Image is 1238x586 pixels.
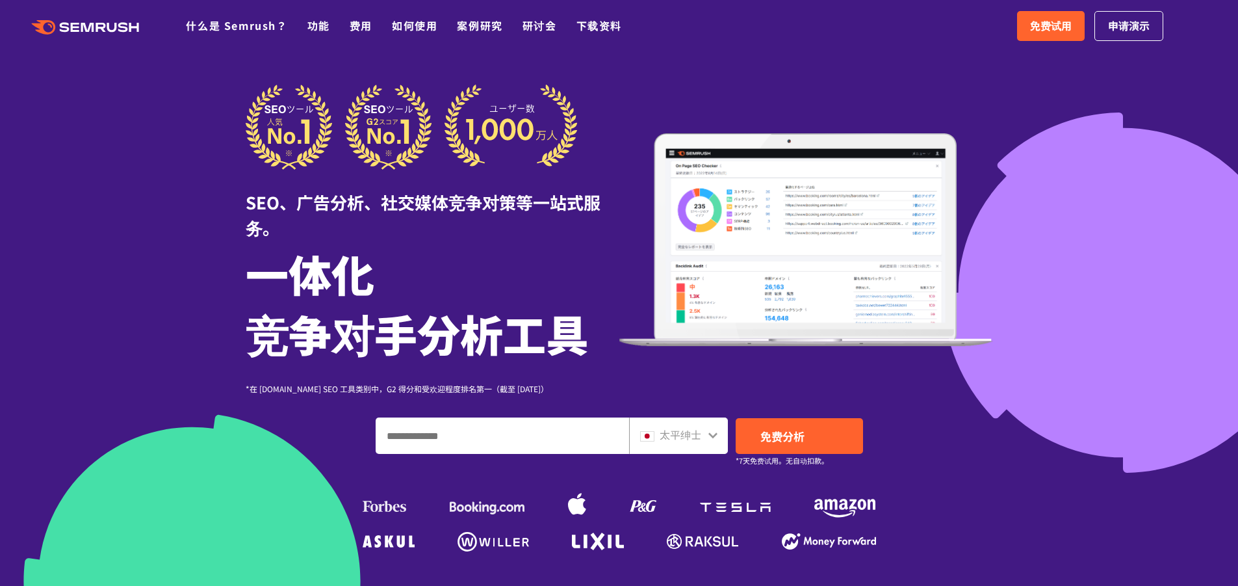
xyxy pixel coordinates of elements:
[1017,11,1085,41] a: 免费试用
[457,18,502,33] a: 案例研究
[246,190,600,239] font: SEO、广告分析、社交媒体竞争对策等一站式服务。
[1030,18,1072,33] font: 免费试用
[392,18,437,33] a: 如何使用
[350,18,372,33] a: 费用
[760,428,805,444] font: 免费分析
[1108,18,1150,33] font: 申请演示
[1094,11,1163,41] a: 申请演示
[186,18,287,33] a: 什么是 Semrush？
[522,18,557,33] a: 研讨会
[246,383,548,394] font: *在 [DOMAIN_NAME] SEO 工具类别中，G2 得分和受欢迎程度排名第一（截至 [DATE]）
[736,455,829,466] font: *7天免费试用。无自动扣款。
[307,18,330,33] a: 功能
[576,18,622,33] a: 下载资料
[246,302,589,364] font: 竞争对手分析工具
[660,427,701,442] font: 太平绅士
[736,418,863,454] a: 免费分析
[246,242,374,304] font: 一体化
[376,418,628,453] input: 输入域名、关键字或 URL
